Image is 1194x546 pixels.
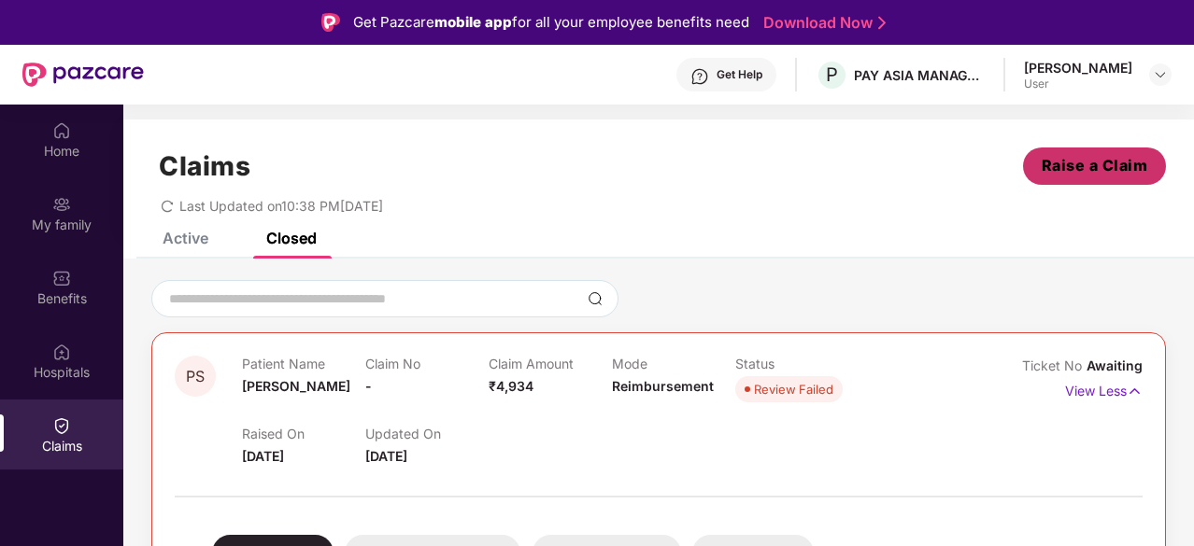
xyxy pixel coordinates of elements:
[1042,154,1148,177] span: Raise a Claim
[1023,147,1166,185] button: Raise a Claim
[489,356,612,371] p: Claim Amount
[717,67,762,82] div: Get Help
[22,63,144,87] img: New Pazcare Logo
[754,380,833,399] div: Review Failed
[1022,357,1087,373] span: Ticket No
[1065,376,1143,401] p: View Less
[159,150,250,182] h1: Claims
[52,416,71,435] img: svg+xml;base64,PHN2ZyBpZD0iQ2xhaW0iIHhtbG5zPSJodHRwOi8vd3d3LnczLm9yZy8yMDAwL3N2ZyIgd2lkdGg9IjIwIi...
[365,448,407,464] span: [DATE]
[52,269,71,287] img: svg+xml;base64,PHN2ZyBpZD0iQmVuZWZpdHMiIHhtbG5zPSJodHRwOi8vd3d3LnczLm9yZy8yMDAwL3N2ZyIgd2lkdGg9Ij...
[735,356,859,371] p: Status
[242,356,365,371] p: Patient Name
[365,378,372,394] span: -
[365,426,489,441] p: Updated On
[690,67,709,86] img: svg+xml;base64,PHN2ZyBpZD0iSGVscC0zMngzMiIgeG1sbnM9Imh0dHA6Ly93d3cudzMub3JnLzIwMDAvc3ZnIiB3aWR0aD...
[242,426,365,441] p: Raised On
[612,378,714,394] span: Reimbursement
[186,369,205,385] span: PS
[353,11,749,34] div: Get Pazcare for all your employee benefits need
[1127,381,1143,401] img: svg+xml;base64,PHN2ZyB4bWxucz0iaHR0cDovL3d3dy53My5vcmcvMjAwMC9zdmciIHdpZHRoPSIxNyIgaGVpZ2h0PSIxNy...
[489,378,533,394] span: ₹4,934
[588,291,603,306] img: svg+xml;base64,PHN2ZyBpZD0iU2VhcmNoLTMyeDMyIiB4bWxucz0iaHR0cDovL3d3dy53My5vcmcvMjAwMC9zdmciIHdpZH...
[266,229,317,247] div: Closed
[52,195,71,214] img: svg+xml;base64,PHN2ZyB3aWR0aD0iMjAiIGhlaWdodD0iMjAiIHZpZXdCb3g9IjAgMCAyMCAyMCIgZmlsbD0ibm9uZSIgeG...
[52,343,71,361] img: svg+xml;base64,PHN2ZyBpZD0iSG9zcGl0YWxzIiB4bWxucz0iaHR0cDovL3d3dy53My5vcmcvMjAwMC9zdmciIHdpZHRoPS...
[52,121,71,140] img: svg+xml;base64,PHN2ZyBpZD0iSG9tZSIgeG1sbnM9Imh0dHA6Ly93d3cudzMub3JnLzIwMDAvc3ZnIiB3aWR0aD0iMjAiIG...
[826,63,838,86] span: P
[1087,357,1143,373] span: Awaiting
[321,13,340,32] img: Logo
[1024,77,1132,91] div: User
[878,13,886,33] img: Stroke
[763,13,880,33] a: Download Now
[1153,67,1168,82] img: svg+xml;base64,PHN2ZyBpZD0iRHJvcGRvd24tMzJ4MzIiIHhtbG5zPSJodHRwOi8vd3d3LnczLm9yZy8yMDAwL3N2ZyIgd2...
[1024,59,1132,77] div: [PERSON_NAME]
[161,198,174,214] span: redo
[854,66,985,84] div: PAY ASIA MANAGEMENT PVT LTD
[242,378,350,394] span: [PERSON_NAME]
[163,229,208,247] div: Active
[365,356,489,371] p: Claim No
[612,356,735,371] p: Mode
[242,448,284,464] span: [DATE]
[434,13,512,31] strong: mobile app
[179,198,383,214] span: Last Updated on 10:38 PM[DATE]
